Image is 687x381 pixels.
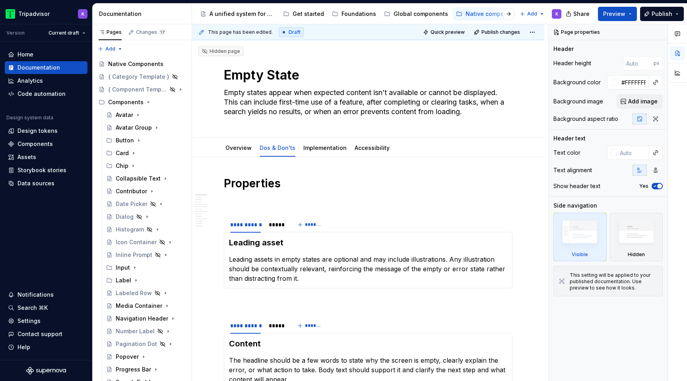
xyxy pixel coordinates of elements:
div: Native Components [108,60,163,68]
div: Foundations [342,10,376,18]
div: Native components [466,10,520,18]
button: Add [517,8,547,19]
div: Pagination Dot [116,340,157,348]
h1: Properties [224,176,512,190]
div: Accessibility [351,139,393,156]
a: Histogram [103,223,188,236]
input: Auto [623,56,654,70]
label: Yes [639,183,648,189]
div: Implementation [300,139,350,156]
div: Header [553,45,574,53]
div: Card [103,147,188,159]
div: K [82,11,84,17]
img: 0ed0e8b8-9446-497d-bad0-376821b19aa5.png [6,9,15,19]
div: Help [17,343,30,351]
a: Contributor [103,185,188,198]
div: K [555,11,558,17]
div: Background aspect ratio [553,115,618,123]
a: Analytics [5,74,87,87]
a: Components [5,138,87,150]
div: Pages [99,29,122,35]
a: Pagination Dot [103,338,188,350]
button: Add [95,43,125,54]
section-item: Description [229,237,507,283]
div: Text alignment [553,166,592,174]
span: Draft [289,29,301,35]
button: Add image [617,94,663,109]
textarea: Empty states appear when expected content isn’t available or cannot be displayed. This can includ... [222,86,511,118]
div: Label [103,274,188,287]
div: Home [17,51,33,58]
div: Avatar [116,111,133,119]
div: Chip [116,162,128,170]
span: Current draft [49,30,79,36]
input: Auto [618,75,649,89]
div: Number Label [116,327,155,335]
div: Header text [553,134,586,142]
div: Code automation [17,90,66,98]
div: Contributor [116,187,147,195]
div: Hidden page [202,48,240,54]
div: Data sources [17,179,54,187]
div: Notifications [17,291,54,299]
div: Storybook stories [17,166,66,174]
span: 17 [159,29,166,35]
div: Design tokens [17,127,58,135]
a: Inline Prompt [103,249,188,261]
button: Contact support [5,328,87,340]
div: Button [103,134,188,147]
div: Input [103,261,188,274]
a: Collapsible Text [103,172,188,185]
div: Popover [116,353,139,361]
a: Native components [453,8,523,20]
a: Home [5,48,87,61]
div: Button [116,136,134,144]
a: Avatar Group [103,121,188,134]
div: Avatar Group [116,124,152,132]
a: Accessibility [355,144,390,151]
a: Labeled Row [103,287,188,299]
button: Current draft [45,27,89,39]
div: Assets [17,153,36,161]
div: Version [6,30,25,36]
div: Contact support [17,330,62,338]
span: Share [573,10,590,18]
button: TripadvisorK [2,5,91,22]
p: px [654,60,660,66]
a: Progress Bar [103,363,188,376]
a: Settings [5,315,87,327]
a: A unified system for every journey. [197,8,278,20]
div: Background image [553,97,603,105]
div: Label [116,276,131,284]
div: Page tree [197,6,516,22]
div: Components [17,140,53,148]
div: Header height [553,59,591,67]
button: Quick preview [421,27,468,38]
div: Global components [394,10,448,18]
a: Assets [5,151,87,163]
div: Search ⌘K [17,304,48,312]
a: Code automation [5,87,87,100]
div: Dos & Don'ts [256,139,299,156]
a: Global components [381,8,451,20]
span: Add image [628,97,658,105]
div: Design system data [6,115,53,121]
div: Documentation [99,10,188,18]
a: Popover [103,350,188,363]
a: Documentation [5,61,87,74]
div: Hidden [628,251,645,258]
input: Auto [617,146,649,160]
div: Progress Bar [116,365,151,373]
div: Get started [293,10,324,18]
a: Design tokens [5,124,87,137]
button: Publish changes [472,27,524,38]
span: Preview [603,10,625,18]
div: Background color [553,78,601,86]
div: Changes [136,29,166,35]
button: Publish [640,7,684,21]
a: Avatar [103,109,188,121]
div: This setting will be applied to your published documentation. Use preview to see how it looks. [570,272,658,291]
textarea: Empty State [222,66,511,85]
h3: Leading asset [229,237,507,248]
span: This page has been edited. [208,29,273,35]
